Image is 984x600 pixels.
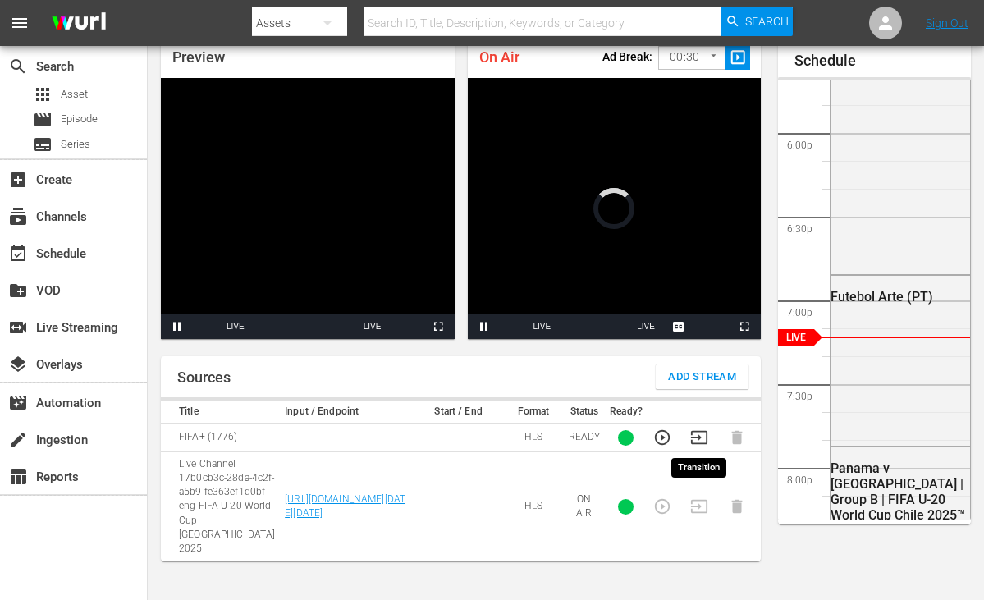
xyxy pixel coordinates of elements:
[414,401,504,424] th: Start / End
[479,48,519,66] span: On Air
[729,48,748,67] span: slideshow_sharp
[662,314,695,339] button: Captions
[389,314,422,339] button: Picture-in-Picture
[503,424,563,452] td: HLS
[728,314,761,339] button: Fullscreen
[564,424,606,452] td: READY
[831,460,966,538] div: Panama v [GEOGRAPHIC_DATA] | Group B | FIFA U-20 World Cup Chile 2025™ (PT)
[695,314,728,339] button: Picture-in-Picture
[8,281,28,300] span: VOD
[794,53,971,69] h1: Schedule
[8,318,28,337] span: Live Streaming
[285,493,405,519] a: [URL][DOMAIN_NAME][DATE][DATE]
[8,207,28,227] span: Channels
[533,314,551,339] div: LIVE
[8,244,28,263] span: Schedule
[8,57,28,76] span: Search
[745,7,789,36] span: Search
[177,369,231,386] h1: Sources
[61,86,88,103] span: Asset
[658,42,725,73] div: 00:30
[161,314,194,339] button: Pause
[33,85,53,104] span: Asset
[564,401,606,424] th: Status
[637,322,655,331] span: LIVE
[422,314,455,339] button: Fullscreen
[61,136,90,153] span: Series
[629,314,662,339] button: Seek to live, currently behind live
[8,170,28,190] span: Create
[8,393,28,413] span: Automation
[356,314,389,339] button: Seek to live, currently playing live
[656,364,748,389] button: Add Stream
[161,401,280,424] th: Title
[503,401,563,424] th: Format
[668,368,736,387] span: Add Stream
[33,135,53,154] span: Series
[605,401,648,424] th: Ready?
[831,289,966,305] div: Futebol Arte (PT)
[8,467,28,487] span: Reports
[33,110,53,130] span: Episode
[926,16,968,30] a: Sign Out
[227,314,245,339] div: LIVE
[61,111,98,127] span: Episode
[172,48,225,66] span: Preview
[503,452,563,561] td: HLS
[468,78,762,339] div: Video Player
[39,4,118,43] img: ans4CAIJ8jUAAAAAAAAAAAAAAAAAAAAAAAAgQb4GAAAAAAAAAAAAAAAAAAAAAAAAJMjXAAAAAAAAAAAAAAAAAAAAAAAAgAT5G...
[161,78,455,339] div: Video Player
[10,13,30,33] span: menu
[364,322,382,331] span: LIVE
[721,7,793,36] button: Search
[161,452,280,561] td: Live Channel 17b0cb3c-28da-4c2f-a5b9-fe363ef1d0bf eng FIFA U-20 World Cup [GEOGRAPHIC_DATA] 2025
[8,430,28,450] span: Ingestion
[468,314,501,339] button: Pause
[280,424,414,452] td: ---
[280,401,414,424] th: Input / Endpoint
[602,50,652,63] p: Ad Break:
[8,355,28,374] span: Overlays
[564,452,606,561] td: ON AIR
[161,424,280,452] td: FIFA+ (1776)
